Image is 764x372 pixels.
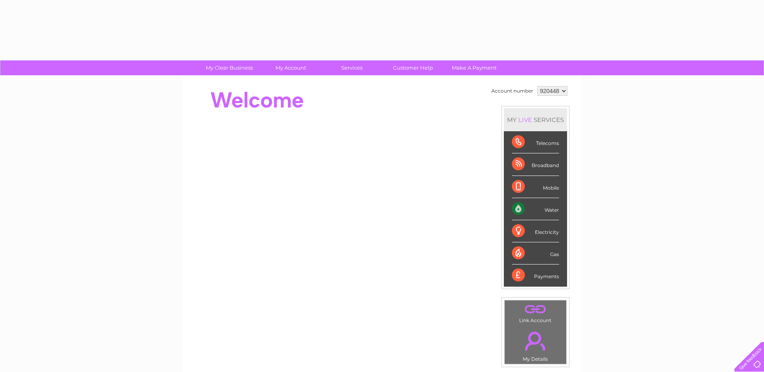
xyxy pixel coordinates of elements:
[512,198,559,220] div: Water
[517,116,534,124] div: LIVE
[504,325,567,364] td: My Details
[512,220,559,242] div: Electricity
[512,176,559,198] div: Mobile
[507,302,564,316] a: .
[512,265,559,286] div: Payments
[489,84,535,98] td: Account number
[512,242,559,265] div: Gas
[257,60,324,75] a: My Account
[512,131,559,153] div: Telecoms
[504,300,567,325] td: Link Account
[196,60,263,75] a: My Clear Business
[380,60,446,75] a: Customer Help
[319,60,385,75] a: Services
[504,108,567,131] div: MY SERVICES
[441,60,507,75] a: Make A Payment
[512,153,559,176] div: Broadband
[507,327,564,355] a: .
